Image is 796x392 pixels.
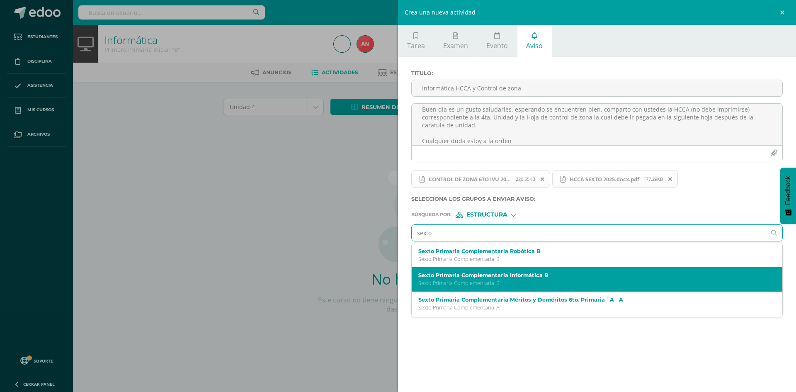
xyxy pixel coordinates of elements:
a: Aviso [517,25,552,57]
p: Sexto Primaria Complementaria 'B' [418,280,760,287]
span: 220.55KB [516,176,535,182]
span: Feedback [784,176,792,205]
div: [object Object] [456,212,518,218]
span: Remover archivo [663,175,677,184]
span: HCCA SEXTO 2025.docx.pdf [552,170,678,188]
span: CONTROL DE ZONA 6TO IVU 2025.pdf [411,170,550,188]
label: Titulo : [411,70,783,76]
span: Evento [486,41,508,50]
a: Evento [477,25,517,57]
input: Titulo [412,80,782,96]
a: Examen [434,25,477,57]
label: Sexto Primaria Complementaria Informática B [418,272,760,278]
textarea: Buen día es un gusto saludarles, esperando se encuentren bien, comparto con ustedes la HCCA (no d... [412,104,782,145]
button: Feedback - Mostrar encuesta [780,168,796,224]
label: Sexto Primaria Complementaria Robótica B [418,248,760,254]
span: HCCA SEXTO 2025.docx.pdf [565,176,643,183]
span: Estructura [466,212,507,217]
span: Búsqueda por : [411,212,451,217]
p: Sexto Primaria Complementaria 'A' [418,304,760,311]
span: Examen [443,41,468,50]
a: Tarea [398,25,434,57]
span: Tarea [407,41,425,50]
label: Sexto Primaria Complementaria Méritos y Deméritos 6to. Primaria ¨A¨ A [418,297,760,303]
span: 177.29KB [643,176,663,182]
span: Remover archivo [536,175,550,184]
input: Ej. Primero primaria [412,225,766,241]
span: Aviso [526,41,543,50]
label: Selecciona los grupos a enviar aviso : [411,196,783,202]
p: Sexto Primaria Complementaria 'B' [418,256,760,263]
span: CONTROL DE ZONA 6TO IVU 2025.pdf [425,176,516,183]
